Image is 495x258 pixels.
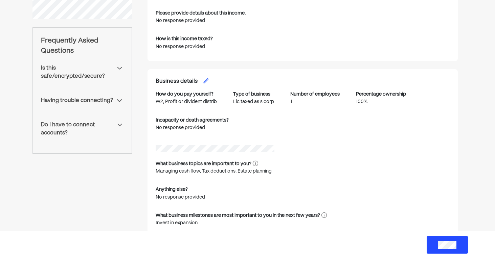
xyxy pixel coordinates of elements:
[156,98,217,105] div: W2, Profit or divident distrib
[156,186,188,193] div: Anything else?
[156,17,246,24] div: No response provided
[41,36,123,56] div: Frequently Asked Questions
[156,77,198,86] h2: Business details
[156,167,272,175] div: Managing cash flow, Tax deductions, Estate planning
[156,160,251,167] div: What business topics are important to you?
[356,98,406,105] div: 100%
[156,43,213,50] div: No response provided
[356,91,406,98] div: Percentage ownership
[41,121,116,137] div: Do I have to connect accounts?
[41,97,113,105] div: Having trouble connecting?
[41,64,116,80] div: Is this safe/encrypted/secure?
[156,91,213,98] div: How do you pay yourself?
[156,9,246,17] div: Please provide details about this income.
[156,193,205,201] div: No response provided
[290,91,340,98] div: Number of employees
[156,35,213,43] div: How is this income taxed?
[233,91,270,98] div: Type of business
[290,98,340,105] div: 1
[156,117,229,124] div: Incapacity or death agreements?
[233,98,274,105] div: Llc taxed as s corp
[156,124,229,131] div: No response provided
[156,219,291,227] div: Invest in expansion
[156,212,320,219] div: What business milestones are most important to you in the next few years?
